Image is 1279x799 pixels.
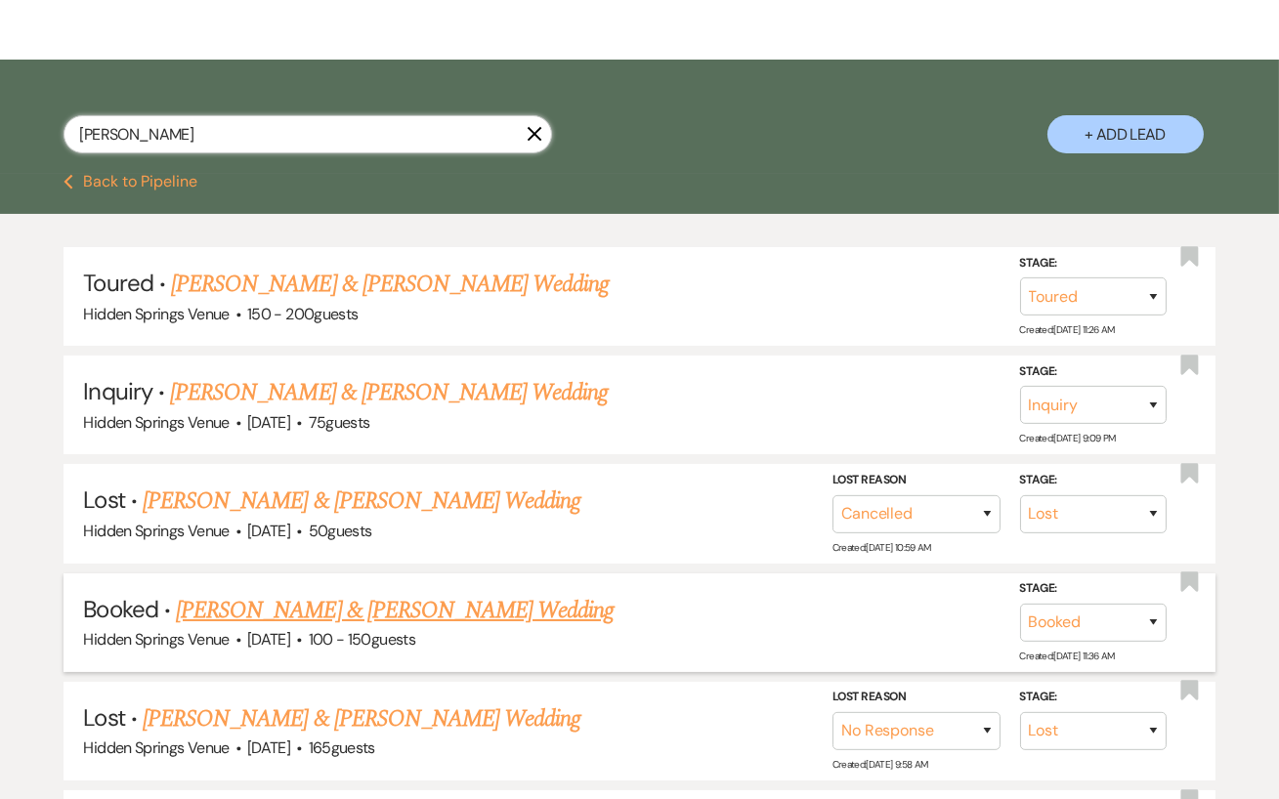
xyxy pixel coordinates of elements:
[309,629,415,650] span: 100 - 150 guests
[247,629,290,650] span: [DATE]
[309,737,375,758] span: 165 guests
[83,629,229,650] span: Hidden Springs Venue
[83,521,229,541] span: Hidden Springs Venue
[83,412,229,433] span: Hidden Springs Venue
[309,521,372,541] span: 50 guests
[832,758,928,771] span: Created: [DATE] 9:58 AM
[247,521,290,541] span: [DATE]
[64,174,197,189] button: Back to Pipeline
[1020,361,1167,383] label: Stage:
[247,737,290,758] span: [DATE]
[1020,687,1167,708] label: Stage:
[1020,650,1115,662] span: Created: [DATE] 11:36 AM
[83,737,229,758] span: Hidden Springs Venue
[1020,432,1116,444] span: Created: [DATE] 9:09 PM
[143,484,580,519] a: [PERSON_NAME] & [PERSON_NAME] Wedding
[176,593,614,628] a: [PERSON_NAME] & [PERSON_NAME] Wedding
[832,470,1001,491] label: Lost Reason
[832,540,931,553] span: Created: [DATE] 10:59 AM
[1020,470,1167,491] label: Stage:
[83,376,151,406] span: Inquiry
[171,267,609,302] a: [PERSON_NAME] & [PERSON_NAME] Wedding
[64,115,552,153] input: Search by name, event date, email address or phone number
[170,375,608,410] a: [PERSON_NAME] & [PERSON_NAME] Wedding
[83,268,152,298] span: Toured
[1020,323,1115,336] span: Created: [DATE] 11:26 AM
[83,594,157,624] span: Booked
[1047,115,1204,153] button: + Add Lead
[832,687,1001,708] label: Lost Reason
[83,702,124,733] span: Lost
[83,304,229,324] span: Hidden Springs Venue
[1020,578,1167,600] label: Stage:
[309,412,370,433] span: 75 guests
[1020,253,1167,274] label: Stage:
[143,701,580,736] a: [PERSON_NAME] & [PERSON_NAME] Wedding
[247,412,290,433] span: [DATE]
[83,484,124,515] span: Lost
[247,304,358,324] span: 150 - 200 guests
